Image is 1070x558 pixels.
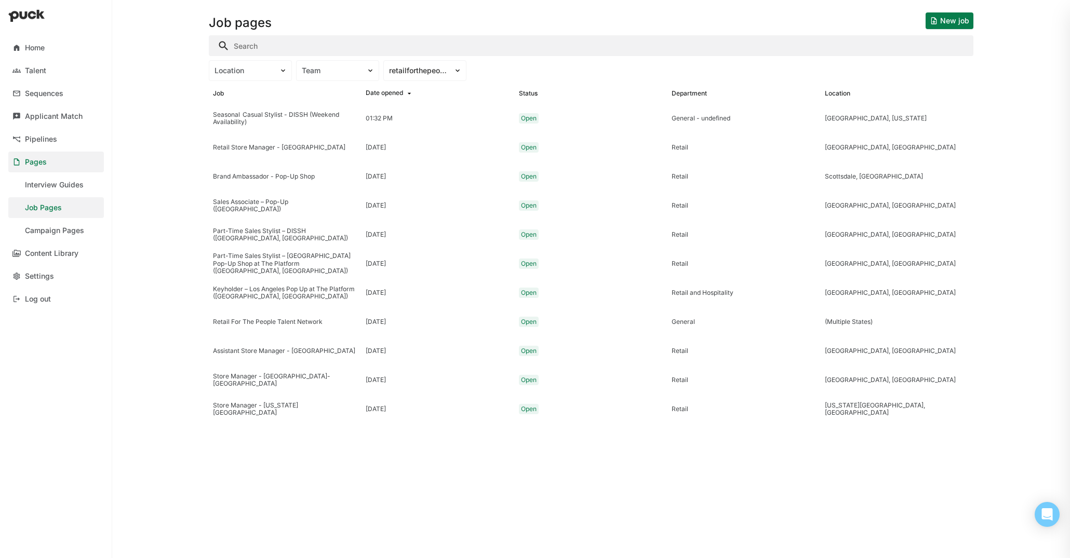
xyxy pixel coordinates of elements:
div: Open Intercom Messenger [1035,502,1060,527]
div: [US_STATE][GEOGRAPHIC_DATA], [GEOGRAPHIC_DATA] [825,402,969,417]
div: Brand Ambassador - Pop-Up Shop [213,173,357,180]
div: Assistant Store Manager - [GEOGRAPHIC_DATA] [213,347,357,355]
div: Campaign Pages [25,226,84,235]
div: Retail [672,347,816,355]
a: Content Library [8,243,104,264]
div: Open [521,289,537,296]
div: Retail and Hospitality [672,289,816,296]
a: Applicant Match [8,106,104,127]
div: Team [302,66,361,75]
div: [GEOGRAPHIC_DATA], [US_STATE] [825,115,969,122]
div: Sales Associate – Pop-Up ([GEOGRAPHIC_DATA]) [213,198,357,213]
div: Retail [672,376,816,384]
div: [DATE] [366,144,386,151]
div: [GEOGRAPHIC_DATA], [GEOGRAPHIC_DATA] [825,202,969,209]
div: [DATE] [366,376,386,384]
div: Job [213,90,224,97]
div: Retail [672,144,816,151]
a: Settings [8,266,104,287]
input: Search [209,35,973,56]
div: Applicant Match [25,112,83,121]
a: Sequences [8,83,104,104]
a: Home [8,37,104,58]
div: [GEOGRAPHIC_DATA], [GEOGRAPHIC_DATA] [825,376,969,384]
h1: Job pages [209,17,272,29]
div: Pipelines [25,135,57,144]
button: New job [926,12,973,29]
div: Retail [672,173,816,180]
div: Seasonal Casual Stylist - DISSH (Weekend Availability) [213,111,357,126]
div: retailforthepeople [389,66,448,75]
div: Scottsdale, [GEOGRAPHIC_DATA] [825,173,969,180]
div: [DATE] [366,347,386,355]
div: Open [521,405,537,413]
div: Department [672,90,707,97]
div: (Multiple States) [825,318,969,325]
a: Talent [8,60,104,81]
div: [GEOGRAPHIC_DATA], [GEOGRAPHIC_DATA] [825,144,969,151]
div: [DATE] [366,202,386,209]
div: [DATE] [366,318,386,325]
div: Home [25,44,45,52]
div: [GEOGRAPHIC_DATA], [GEOGRAPHIC_DATA] [825,347,969,355]
div: Pages [25,158,47,167]
div: Open [521,202,537,209]
div: Interview Guides [25,181,84,189]
div: Open [521,376,537,384]
div: Open [521,115,537,122]
div: Retail [672,231,816,238]
div: General - undefined [672,115,816,122]
div: General [672,318,816,325]
div: [GEOGRAPHIC_DATA], [GEOGRAPHIC_DATA] [825,231,969,238]
a: Campaign Pages [8,220,104,241]
div: Location [215,66,274,75]
div: Open [521,347,537,355]
div: Open [521,173,537,180]
div: Store Manager - [US_STATE][GEOGRAPHIC_DATA] [213,402,357,417]
div: Content Library [25,249,78,258]
div: Open [521,260,537,267]
div: Part-Time Sales Stylist – DISSH ([GEOGRAPHIC_DATA], [GEOGRAPHIC_DATA]) [213,227,357,242]
div: Date opened [366,89,403,98]
div: [DATE] [366,405,386,413]
div: Open [521,144,537,151]
div: Talent [25,66,46,75]
div: Sequences [25,89,63,98]
div: Retail [672,202,816,209]
div: Settings [25,272,54,281]
div: [DATE] [366,173,386,180]
div: Retail Store Manager - [GEOGRAPHIC_DATA] [213,144,357,151]
div: [DATE] [366,231,386,238]
div: [GEOGRAPHIC_DATA], [GEOGRAPHIC_DATA] [825,260,969,267]
div: Retail [672,260,816,267]
div: Open [521,318,537,325]
div: [GEOGRAPHIC_DATA], [GEOGRAPHIC_DATA] [825,289,969,296]
a: Pipelines [8,129,104,149]
div: Keyholder – Los Angeles Pop Up at The Platform ([GEOGRAPHIC_DATA], [GEOGRAPHIC_DATA]) [213,285,357,301]
div: Job Pages [25,203,62,212]
a: Job Pages [8,197,104,218]
div: 01:32 PM [366,115,393,122]
a: Interview Guides [8,174,104,195]
div: Store Manager - [GEOGRAPHIC_DATA]-[GEOGRAPHIC_DATA] [213,373,357,388]
div: Retail For The People Talent Network [213,318,357,325]
div: [DATE] [366,260,386,267]
div: [DATE] [366,289,386,296]
div: Status [519,90,538,97]
div: Part-Time Sales Stylist – [GEOGRAPHIC_DATA] Pop-Up Shop at The Platform ([GEOGRAPHIC_DATA], [GEOG... [213,252,357,275]
div: Retail [672,405,816,413]
div: Log out [25,295,51,304]
div: Location [825,90,850,97]
a: Pages [8,152,104,172]
div: Open [521,231,537,238]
